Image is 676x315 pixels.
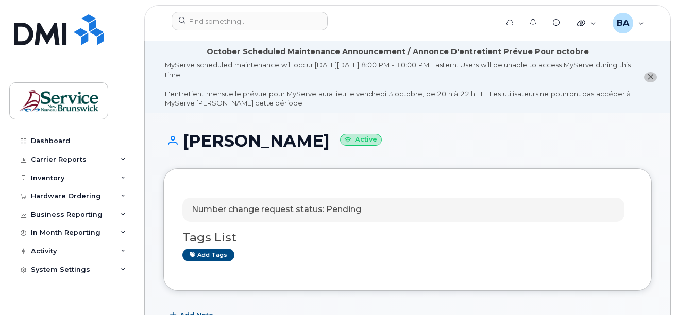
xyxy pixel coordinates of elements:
[644,72,657,83] button: close notification
[182,249,234,261] a: Add tags
[207,46,589,57] div: October Scheduled Maintenance Announcement / Annonce D'entretient Prévue Pour octobre
[165,60,631,108] div: MyServe scheduled maintenance will occur [DATE][DATE] 8:00 PM - 10:00 PM Eastern. Users will be u...
[182,231,633,244] h3: Tags List
[192,204,361,216] p: Number change request status: Pending
[340,134,382,146] small: Active
[163,132,652,150] h1: [PERSON_NAME]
